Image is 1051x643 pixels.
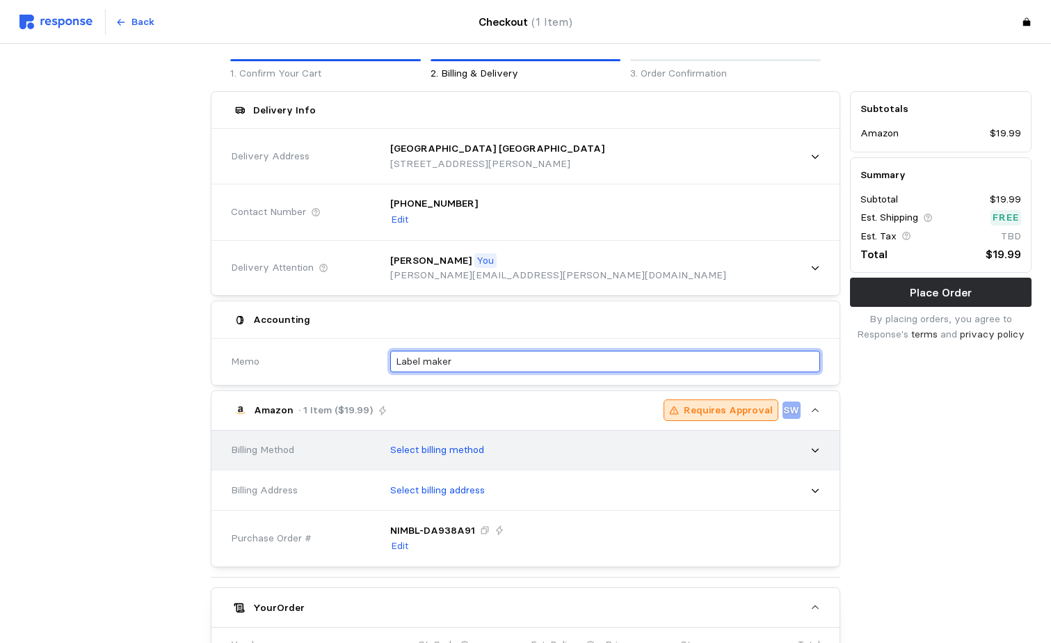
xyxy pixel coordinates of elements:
button: Edit [390,212,409,228]
span: Contact Number [231,205,306,220]
a: terms [911,328,938,340]
p: Edit [391,539,408,554]
img: svg%3e [19,15,93,29]
p: [PERSON_NAME] [390,253,472,269]
h5: Summary [860,168,1021,182]
h5: Delivery Info [253,103,316,118]
span: Memo [231,354,259,370]
p: $19.99 [990,192,1021,207]
p: · 1 Item ($19.99) [298,403,373,418]
p: Subtotal [860,192,898,207]
span: Billing Method [231,443,294,458]
p: [STREET_ADDRESS][PERSON_NAME] [390,157,604,172]
h5: Your Order [253,601,305,615]
button: Back [108,9,162,35]
p: Amazon [254,403,294,418]
p: Est. Tax [860,229,897,244]
p: 2. Billing & Delivery [431,66,620,81]
p: Requires Approval [684,403,773,418]
p: Select billing address [390,483,485,498]
p: By placing orders, you agree to Response's and [850,312,1032,342]
p: You [476,253,494,269]
p: Edit [391,212,408,228]
span: Delivery Attention [231,260,314,276]
p: Back [131,15,154,30]
span: Delivery Address [231,149,310,164]
h4: Checkout [479,13,572,31]
span: Billing Address [231,483,298,498]
p: [GEOGRAPHIC_DATA] [GEOGRAPHIC_DATA] [390,141,604,157]
button: YourOrder [211,588,839,627]
p: TBD [1001,229,1021,244]
p: NIMBL-DA938A91 [390,523,475,539]
span: Purchase Order # [231,531,312,546]
button: Place Order [850,278,1032,307]
p: Amazon [860,126,899,141]
p: [PERSON_NAME][EMAIL_ADDRESS][PERSON_NAME][DOMAIN_NAME] [390,268,726,283]
input: What are these orders for? [396,351,814,372]
h5: Accounting [253,312,310,327]
p: Place Order [910,284,972,301]
p: $19.99 [986,246,1021,263]
p: 3. Order Confirmation [630,66,820,81]
p: Free [993,210,1019,225]
a: privacy policy [960,328,1025,340]
p: Est. Shipping [860,210,918,225]
p: Select billing method [390,443,484,458]
p: [PHONE_NUMBER] [390,196,478,212]
div: Amazon· 1 Item ($19.99)Requires ApprovalSW [211,431,839,567]
button: Edit [390,538,409,555]
p: SW [783,403,799,418]
h5: Subtotals [860,102,1021,116]
button: Amazon· 1 Item ($19.99)Requires ApprovalSW [211,391,839,430]
span: (1 Item) [531,15,572,29]
p: Total [860,246,888,263]
p: 1. Confirm Your Cart [230,66,420,81]
p: $19.99 [990,126,1021,141]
